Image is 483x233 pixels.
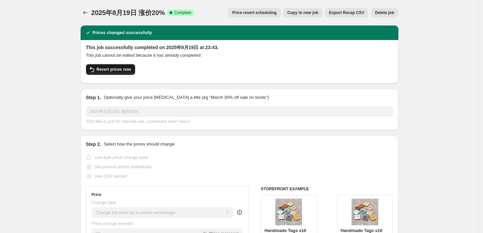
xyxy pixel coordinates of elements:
[93,29,152,36] h2: Prices changed successfully
[261,186,393,192] h6: STOREFRONT EXAMPLE
[236,209,243,216] div: help
[95,155,148,160] span: Use bulk price change rules
[275,199,302,225] img: 1_0042e2e2-8e57-4504-824f-d4daa8687bb4_80x.jpg
[104,141,175,148] p: Select how the prices should change
[174,10,191,15] span: Complete
[352,199,378,225] img: 1_0042e2e2-8e57-4504-824f-d4daa8687bb4_80x.jpg
[86,106,393,117] input: 30% off holiday sale
[329,10,364,15] span: Export Recap CSV
[283,8,322,17] button: Copy to new job
[232,10,277,15] span: Price revert scheduling
[287,10,318,15] span: Copy to new job
[325,8,368,17] button: Export Recap CSV
[86,64,135,75] button: Revert prices now
[86,53,202,58] i: This job cannot be edited because it has already completed.
[91,9,165,16] span: 2025年8月19日 涨价20%
[92,221,133,226] span: Price change amount
[95,174,127,179] span: Use CSV upload
[86,119,190,124] span: This title is just for internal use, customers won't see it
[86,141,101,148] h2: Step 2.
[92,192,101,197] h3: Price
[371,8,398,17] button: Delete job
[228,8,281,17] button: Price revert scheduling
[375,10,394,15] span: Delete job
[92,200,116,205] span: Change type
[97,67,131,72] span: Revert prices now
[86,94,101,101] h2: Step 1.
[95,164,152,169] span: Set product prices individually
[81,8,90,17] button: Price change jobs
[86,44,393,51] h2: This job successfully completed on 2025年8月19日 at 23:43.
[104,94,269,101] p: Optionally give your price [MEDICAL_DATA] a title (eg "March 30% off sale on boots")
